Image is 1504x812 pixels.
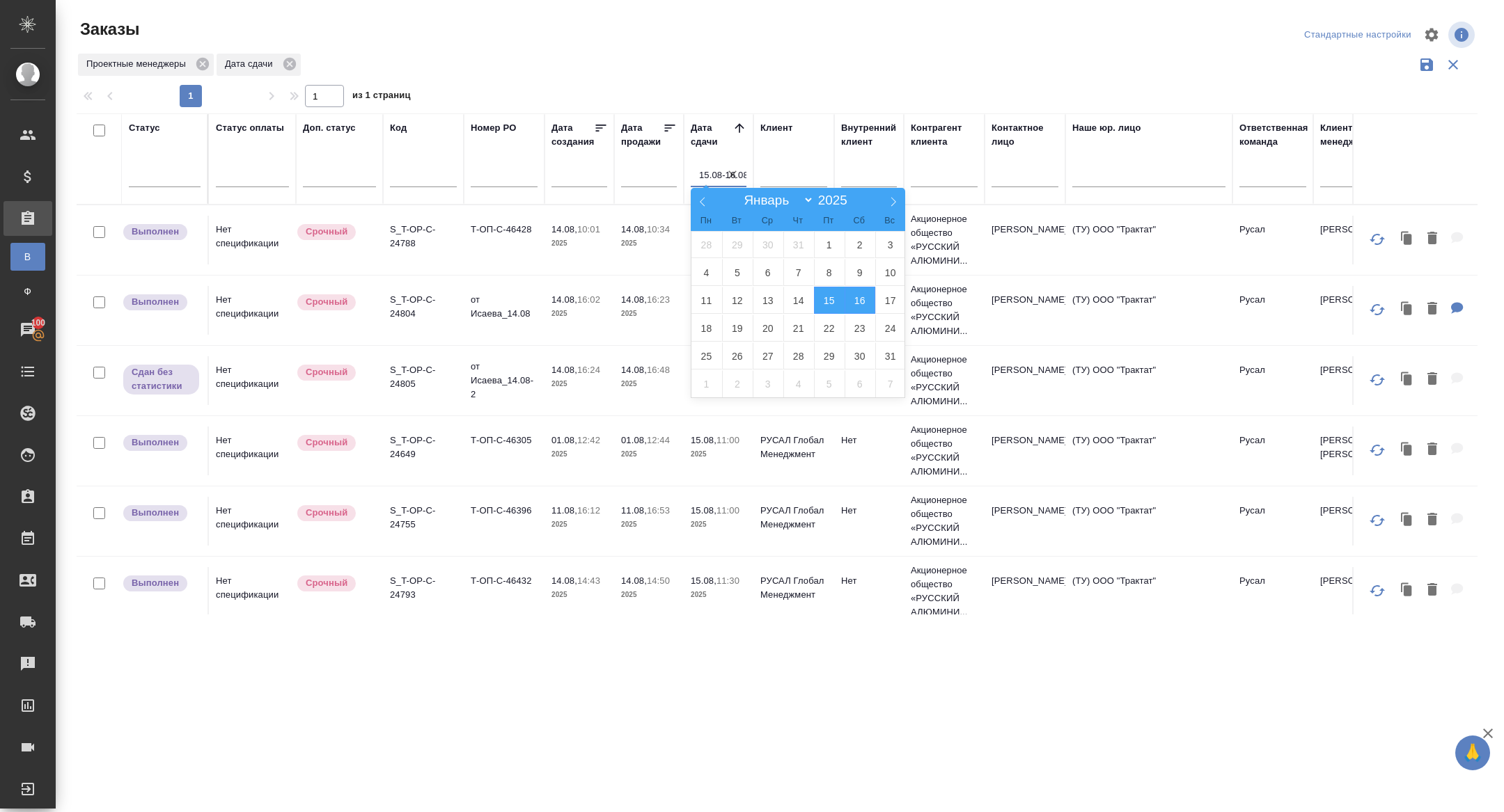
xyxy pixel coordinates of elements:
[911,121,978,149] div: Контрагент клиента
[296,293,376,312] div: Выставляется автоматически, если на указанный объем услуг необходимо больше времени в стандартном...
[577,294,600,305] p: 16:02
[721,216,752,225] span: Вт
[845,370,875,397] span: Сентябрь 6, 2025
[1394,506,1420,534] button: Клонировать
[722,315,753,342] span: Август 19, 2025
[132,225,179,239] p: Выполнен
[471,121,516,135] div: Номер PO
[783,259,814,286] span: Август 7, 2025
[306,295,347,309] p: Срочный
[647,294,670,305] p: 16:23
[845,287,875,314] span: Август 16, 2025
[783,315,814,342] span: Август 21, 2025
[911,493,978,549] p: Акционерное общество «РУССКИЙ АЛЮМИНИ...
[390,504,457,532] p: S_T-OP-C-24755
[306,436,347,449] p: Срочный
[753,370,783,397] span: Сентябрь 3, 2025
[464,216,545,264] td: Т-ОП-С-46428
[992,121,1058,149] div: Контактное лицо
[814,231,845,258] span: Август 1, 2025
[760,121,792,135] div: Клиент
[621,237,677,250] p: 2025
[783,231,814,258] span: Июль 31, 2025
[296,574,376,593] div: Выставляется автоматически, если на указанный объем услуг необходимо больше времени в стандартном...
[845,259,875,286] span: Август 9, 2025
[783,216,813,225] span: Чт
[814,259,845,286] span: Август 8, 2025
[77,18,139,40] span: Заказы
[390,121,407,135] div: Код
[1313,286,1394,335] td: [PERSON_NAME]
[296,504,376,523] div: Выставляется автоматически, если на указанный объем услуг необходимо больше времени в стандартном...
[1394,436,1420,464] button: Клонировать
[621,447,677,461] p: 2025
[1420,295,1444,324] button: Удалить
[691,505,716,516] p: 15.08,
[875,231,906,258] span: Август 3, 2025
[306,576,347,590] p: Срочный
[551,575,577,586] p: 14.08,
[464,567,545,616] td: Т-ОП-С-46432
[577,435,600,445] p: 12:42
[303,121,356,135] div: Доп. статус
[1232,286,1313,335] td: Русал
[691,588,746,602] p: 2025
[296,363,376,382] div: Выставляется автоматически, если на указанный объем услуг необходимо больше времени в стандартном...
[209,497,296,546] td: Нет спецификации
[737,192,814,208] select: Month
[753,259,783,286] span: Август 6, 2025
[1301,24,1415,46] div: split button
[577,365,600,375] p: 16:24
[691,518,746,532] p: 2025
[753,315,783,342] span: Август 20, 2025
[132,436,179,449] p: Выполнен
[722,287,753,314] span: Август 12, 2025
[217,54,301,76] div: Дата сдачи
[753,287,783,314] span: Август 13, 2025
[122,433,201,452] div: Выставляет ПМ после сдачи и проведения начислений. Последний этап для ПМа
[1313,216,1394,264] td: [PERSON_NAME]
[783,287,814,314] span: Август 14, 2025
[216,121,284,135] div: Статус оплаты
[691,447,746,461] p: 2025
[551,121,594,149] div: Дата создания
[1413,51,1440,78] button: Сохранить фильтры
[209,567,296,616] td: Нет спецификации
[1420,225,1444,253] button: Удалить
[985,427,1065,475] td: [PERSON_NAME]
[1065,286,1232,335] td: (ТУ) ООО "Трактат"
[1420,436,1444,464] button: Удалить
[122,504,201,523] div: Выставляет ПМ после сдачи и проведения начислений. Последний этап для ПМа
[845,342,875,369] span: Август 30, 2025
[551,588,607,602] p: 2025
[132,295,179,309] p: Выполнен
[551,518,607,532] p: 2025
[621,518,677,532] p: 2025
[1361,223,1394,256] button: Обновить
[209,356,296,405] td: Нет спецификации
[845,231,875,258] span: Август 2, 2025
[390,223,457,250] p: S_T-OP-C-24788
[225,57,278,71] p: Дата сдачи
[841,574,897,588] p: Нет
[985,216,1065,264] td: [PERSON_NAME]
[464,353,545,408] td: от Исаева_14.08-2
[3,312,52,347] a: 100
[10,278,45,305] a: Ф
[209,216,296,264] td: Нет спецификации
[875,259,906,286] span: Август 10, 2025
[752,216,783,225] span: Ср
[209,286,296,335] td: Нет спецификации
[209,427,296,475] td: Нет спецификации
[122,293,201,312] div: Выставляет ПМ после сдачи и проведения начислений. Последний этап для ПМа
[390,293,457,321] p: S_T-OP-C-24804
[1232,427,1313,475] td: Русал
[1313,427,1394,475] td: [PERSON_NAME] [PERSON_NAME]
[875,216,905,225] span: Вс
[1065,497,1232,546] td: (ТУ) ООО "Трактат"
[10,243,45,271] a: В
[753,342,783,369] span: Август 27, 2025
[132,506,179,520] p: Выполнен
[390,433,457,461] p: S_T-OP-C-24649
[911,564,978,619] p: Акционерное общество «РУССКИЙ АЛЮМИНИ...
